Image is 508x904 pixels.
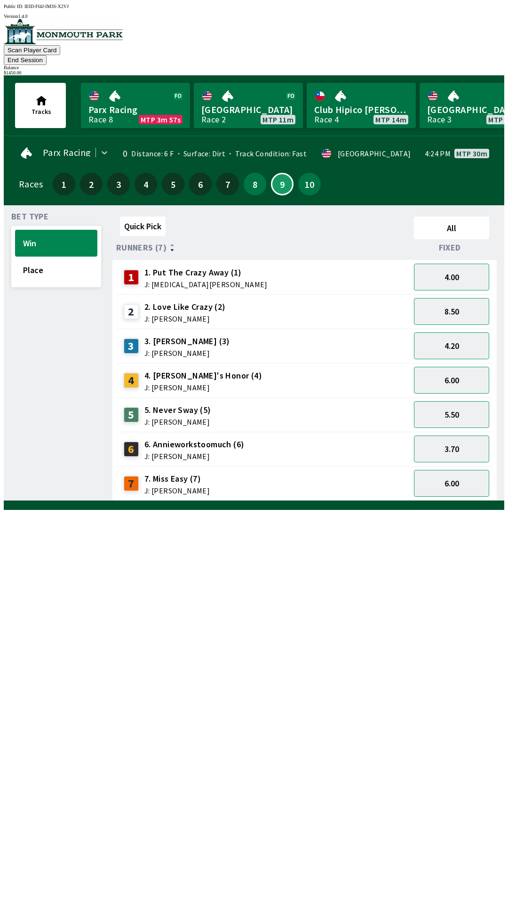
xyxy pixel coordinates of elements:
span: Fixed [439,244,461,251]
button: 1 [53,173,75,195]
div: 5 [124,407,139,422]
span: 5 [164,181,182,187]
button: 3.70 [414,436,489,462]
span: 4. [PERSON_NAME]'s Honor (4) [144,370,262,382]
div: Fixed [410,243,493,252]
span: 6 [191,181,209,187]
button: 4.00 [414,264,489,291]
span: 2 [82,181,100,187]
div: 6 [124,442,139,457]
button: 6 [189,173,212,195]
span: 5. Never Sway (5) [144,404,211,416]
span: J: [PERSON_NAME] [144,315,226,323]
span: 3.70 [444,444,459,454]
span: J: [PERSON_NAME] [144,487,210,494]
span: MTP 11m [262,116,294,123]
div: Race 8 [88,116,113,123]
span: 3 [110,181,127,187]
div: 4 [124,373,139,388]
span: J: [MEDICAL_DATA][PERSON_NAME] [144,281,268,288]
button: Place [15,257,97,283]
button: 8.50 [414,298,489,325]
button: 5 [162,173,184,195]
button: 4.20 [414,332,489,359]
div: Version 1.4.0 [4,14,504,19]
div: Balance [4,65,504,70]
span: Win [23,238,89,249]
span: 7. Miss Easy (7) [144,473,210,485]
span: 1. Put The Crazy Away (1) [144,266,268,279]
span: Bet Type [11,213,48,220]
span: Parx Racing [88,104,183,116]
div: $ 1450.00 [4,70,504,75]
span: 4.20 [444,340,459,351]
span: Track Condition: Fast [225,149,307,158]
span: 3. [PERSON_NAME] (3) [144,335,230,347]
span: Tracks [32,107,51,116]
span: 6.00 [444,478,459,489]
button: Quick Pick [120,217,166,236]
span: J: [PERSON_NAME] [144,349,230,357]
button: End Session [4,55,47,65]
span: All [418,223,485,234]
div: Races [19,180,43,188]
span: Distance: 6 F [131,149,174,158]
button: 6.00 [414,470,489,497]
div: Public ID: [4,4,504,9]
span: 2. Love Like Crazy (2) [144,301,226,313]
button: All [414,217,489,239]
a: [GEOGRAPHIC_DATA]Race 2MTP 11m [194,83,303,128]
button: 9 [271,173,294,195]
span: MTP 30m [456,150,487,157]
div: 2 [124,304,139,319]
button: 4 [135,173,157,195]
span: Runners (7) [116,244,167,251]
button: 3 [107,173,130,195]
span: 6. Annieworkstoomuch (6) [144,438,245,451]
span: 4:24 PM [425,150,451,157]
span: MTP 14m [375,116,406,123]
span: Club Hipico [PERSON_NAME] [314,104,408,116]
span: 4.00 [444,272,459,282]
div: 0 [118,150,127,157]
button: 8 [244,173,266,195]
span: Place [23,265,89,275]
span: Parx Racing [43,149,91,156]
span: 8.50 [444,306,459,317]
button: 2 [80,173,103,195]
span: 7 [219,181,237,187]
button: Win [15,230,97,257]
span: Quick Pick [124,221,161,232]
span: 5.50 [444,409,459,420]
span: MTP 3m 57s [141,116,181,123]
button: 7 [216,173,239,195]
button: 5.50 [414,401,489,428]
a: Parx RacingRace 8MTP 3m 57s [81,83,190,128]
span: J: [PERSON_NAME] [144,418,211,426]
div: 1 [124,270,139,285]
div: 3 [124,339,139,354]
div: Race 3 [427,116,452,123]
div: 7 [124,476,139,491]
span: J: [PERSON_NAME] [144,452,245,460]
span: Surface: Dirt [174,149,226,158]
img: venue logo [4,19,123,44]
a: Club Hipico [PERSON_NAME]Race 4MTP 14m [307,83,416,128]
span: 10 [301,181,318,187]
div: Race 2 [201,116,226,123]
div: [GEOGRAPHIC_DATA] [338,150,411,157]
span: 8 [246,181,264,187]
span: 6.00 [444,375,459,386]
button: 10 [298,173,321,195]
button: Scan Player Card [4,45,60,55]
div: Race 4 [314,116,339,123]
span: IEID-FI4J-IM3S-X2VJ [24,4,69,9]
span: 1 [55,181,73,187]
span: [GEOGRAPHIC_DATA] [201,104,295,116]
span: 4 [137,181,155,187]
span: 9 [274,182,290,186]
button: Tracks [15,83,66,128]
button: 6.00 [414,367,489,394]
span: J: [PERSON_NAME] [144,384,262,391]
div: Runners (7) [116,243,410,252]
